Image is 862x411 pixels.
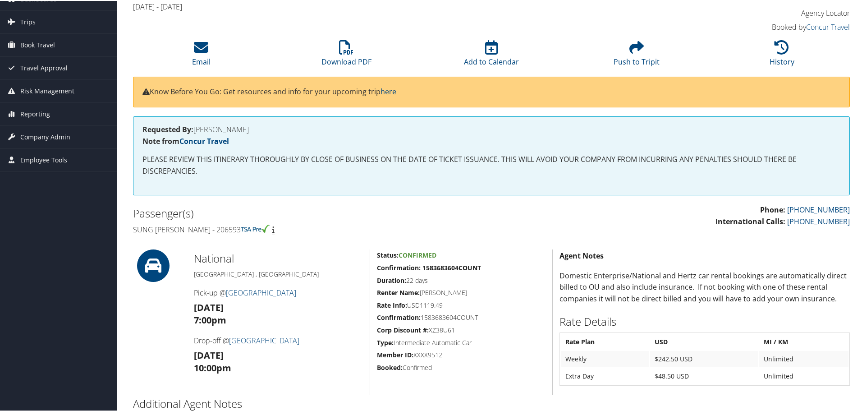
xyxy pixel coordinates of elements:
[226,287,296,297] a: [GEOGRAPHIC_DATA]
[142,125,840,132] h4: [PERSON_NAME]
[194,313,226,325] strong: 7:00pm
[806,21,850,31] a: Concur Travel
[759,333,848,349] th: MI / KM
[614,44,660,66] a: Push to Tripit
[377,275,406,284] strong: Duration:
[561,350,649,366] td: Weekly
[20,56,68,79] span: Travel Approval
[377,337,394,346] strong: Type:
[20,102,50,125] span: Reporting
[377,325,429,333] strong: Corp Discount #:
[559,313,850,328] h2: Rate Details
[787,216,850,226] a: [PHONE_NUMBER]
[770,44,794,66] a: History
[192,44,211,66] a: Email
[321,44,371,66] a: Download PDF
[381,86,396,96] a: here
[194,361,231,373] strong: 10:00pm
[681,7,850,17] h4: Agency Locator
[650,333,758,349] th: USD
[399,250,436,259] span: Confirmed
[377,362,403,371] strong: Booked:
[194,269,363,278] h5: [GEOGRAPHIC_DATA] , [GEOGRAPHIC_DATA]
[20,79,74,102] span: Risk Management
[133,1,667,11] h4: [DATE] - [DATE]
[20,148,67,171] span: Employee Tools
[377,350,413,358] strong: Member ID:
[377,350,546,359] h5: XXXX9512
[715,216,785,226] strong: International Calls:
[133,224,485,234] h4: Sung [PERSON_NAME] - 206593
[787,204,850,214] a: [PHONE_NUMBER]
[142,153,840,176] p: PLEASE REVIEW THIS ITINERARY THOROUGHLY BY CLOSE OF BUSINESS ON THE DATE OF TICKET ISSUANCE. THIS...
[377,287,420,296] strong: Renter Name:
[681,21,850,31] h4: Booked by
[133,205,485,220] h2: Passenger(s)
[20,10,36,32] span: Trips
[194,300,224,313] strong: [DATE]
[650,367,758,383] td: $48.50 USD
[142,85,840,97] p: Know Before You Go: Get resources and info for your upcoming trip
[759,350,848,366] td: Unlimited
[142,124,193,134] strong: Requested By:
[133,395,850,411] h2: Additional Agent Notes
[377,312,421,321] strong: Confirmation:
[241,224,270,232] img: tsa-precheck.png
[650,350,758,366] td: $242.50 USD
[559,269,850,304] p: Domestic Enterprise/National and Hertz car rental bookings are automatically direct billed to OU ...
[377,263,481,271] strong: Confirmation: 1583683604COUNT
[20,33,55,55] span: Book Travel
[561,333,649,349] th: Rate Plan
[194,348,224,360] strong: [DATE]
[561,367,649,383] td: Extra Day
[559,250,604,260] strong: Agent Notes
[377,300,546,309] h5: USD1119.49
[377,275,546,284] h5: 22 days
[377,325,546,334] h5: XZ38U61
[759,367,848,383] td: Unlimited
[194,335,363,345] h4: Drop-off @
[194,287,363,297] h4: Pick-up @
[194,250,363,265] h2: National
[179,135,229,145] a: Concur Travel
[377,312,546,321] h5: 1583683604COUNT
[464,44,519,66] a: Add to Calendar
[760,204,785,214] strong: Phone:
[229,335,299,345] a: [GEOGRAPHIC_DATA]
[377,250,399,259] strong: Status:
[142,135,229,145] strong: Note from
[377,287,546,296] h5: [PERSON_NAME]
[377,362,546,371] h5: Confirmed
[20,125,70,148] span: Company Admin
[377,337,546,346] h5: Intermediate Automatic Car
[377,300,407,309] strong: Rate Info:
